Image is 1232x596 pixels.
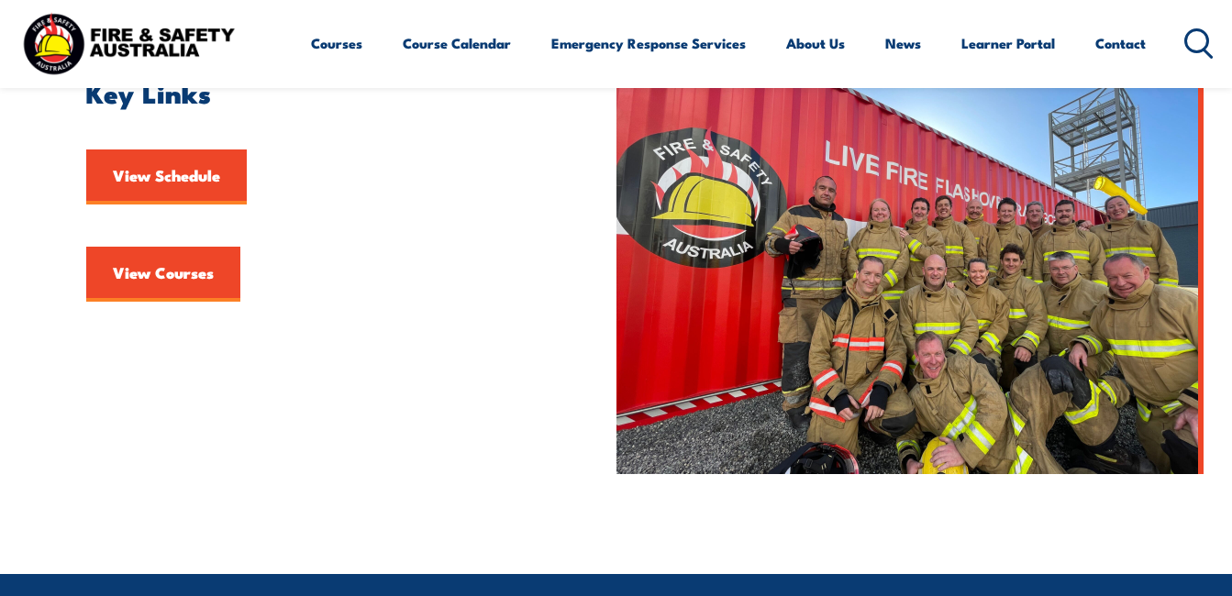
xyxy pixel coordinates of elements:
[885,21,921,65] a: News
[961,21,1055,65] a: Learner Portal
[86,149,247,204] a: View Schedule
[403,21,511,65] a: Course Calendar
[86,247,240,302] a: View Courses
[86,80,589,104] h2: Key Links
[786,21,845,65] a: About Us
[551,21,746,65] a: Emergency Response Services
[311,21,362,65] a: Courses
[616,34,1204,474] img: FSA People – Team photo aug 2023
[1095,21,1146,65] a: Contact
